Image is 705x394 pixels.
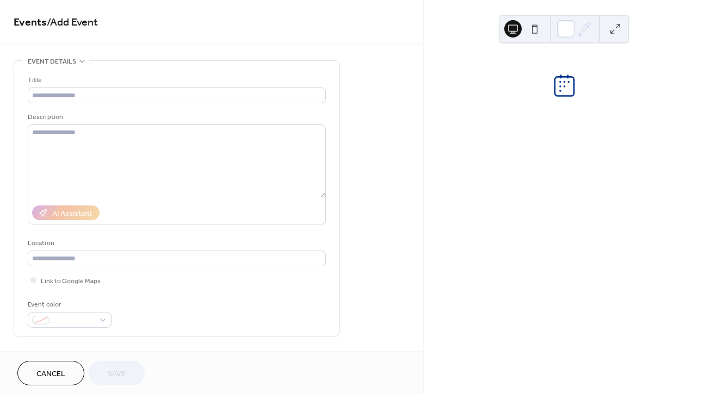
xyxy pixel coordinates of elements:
div: Description [28,111,324,123]
span: Cancel [36,368,65,380]
span: / Add Event [47,12,98,33]
button: Cancel [17,361,84,385]
a: Events [14,12,47,33]
div: Title [28,74,324,86]
div: Event color [28,299,109,310]
div: Location [28,237,324,249]
span: Event details [28,56,76,67]
span: Link to Google Maps [41,276,101,287]
span: Date and time [28,349,76,361]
